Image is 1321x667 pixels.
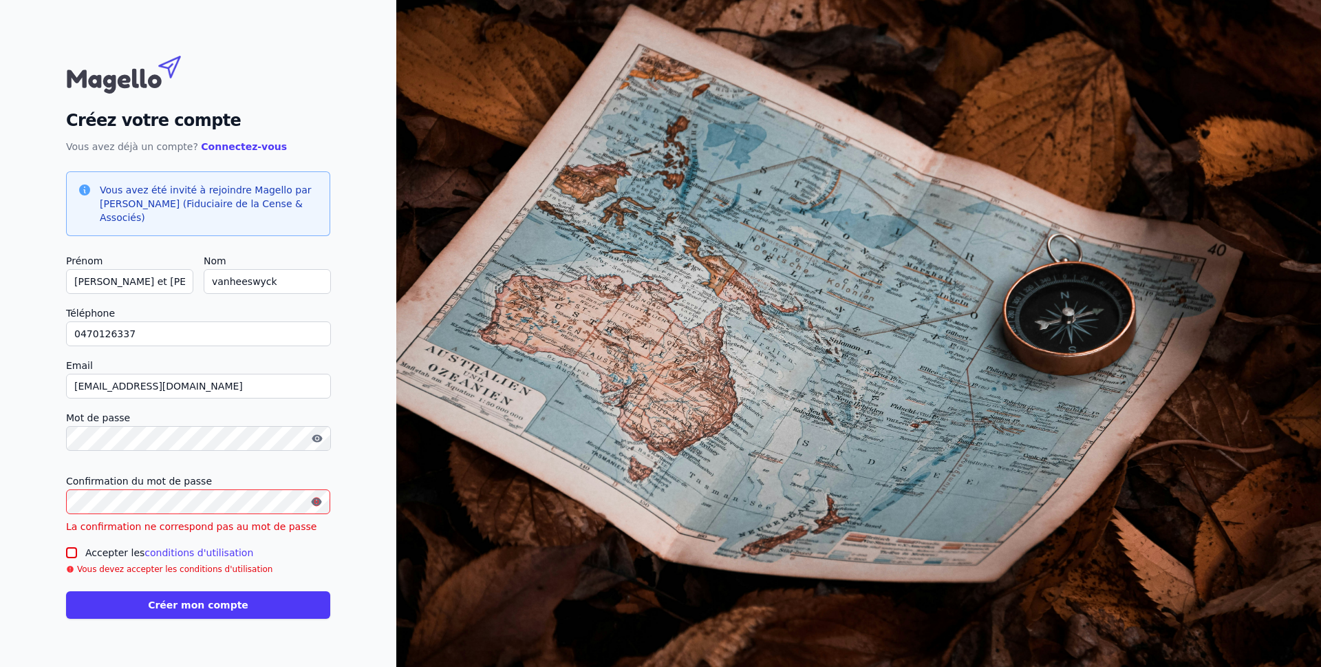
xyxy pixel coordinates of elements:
label: Prénom [66,253,193,269]
p: Vous avez déjà un compte? [66,138,330,155]
label: Accepter les [85,547,253,558]
h2: Créez votre compte [66,108,330,133]
h3: Vous avez été invité à rejoindre Magello par [PERSON_NAME] (Fiduciaire de la Cense & Associés) [100,183,319,224]
label: Confirmation du mot de passe [66,473,330,489]
label: Mot de passe [66,410,330,426]
img: Magello [66,49,211,97]
a: conditions d'utilisation [144,547,253,558]
label: Téléphone [66,305,330,321]
label: Nom [204,253,330,269]
p: La confirmation ne correspond pas au mot de passe [66,520,330,533]
a: Connectez-vous [201,141,287,152]
label: Email [66,357,330,374]
button: Créer mon compte [66,591,330,619]
p: Vous devez accepter les conditions d'utilisation [77,564,272,575]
